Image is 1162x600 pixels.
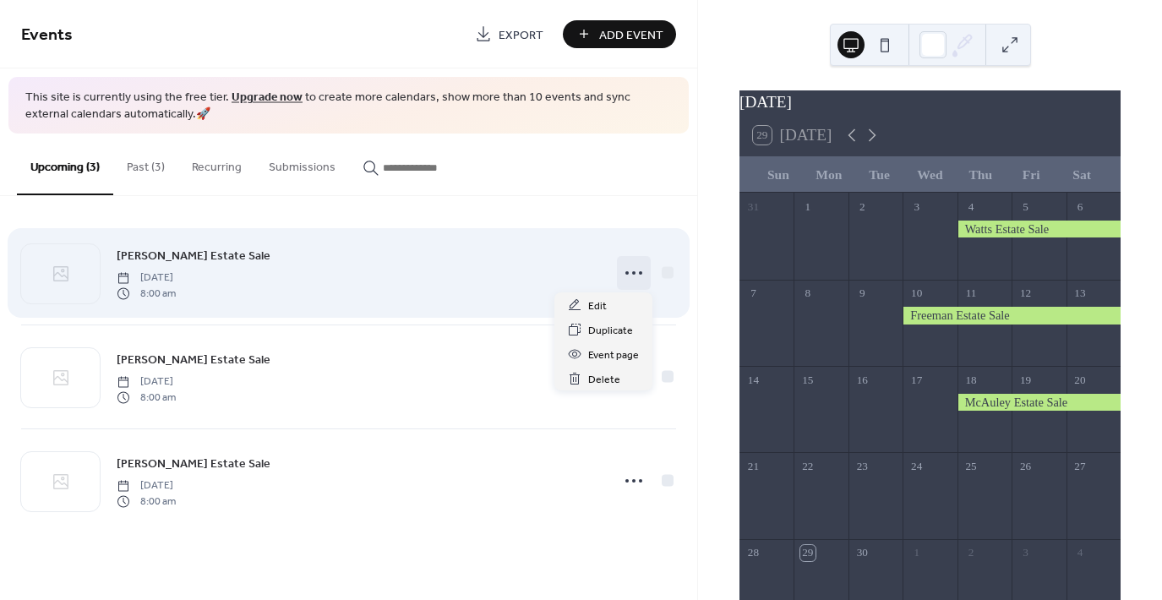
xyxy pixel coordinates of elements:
[739,90,1121,115] div: [DATE]
[117,455,270,473] span: [PERSON_NAME] Estate Sale
[1017,545,1033,560] div: 3
[804,156,854,193] div: Mon
[117,494,176,509] span: 8:00 am
[117,352,270,369] span: [PERSON_NAME] Estate Sale
[462,20,556,48] a: Export
[1072,286,1088,301] div: 13
[745,459,761,474] div: 21
[117,390,176,405] span: 8:00 am
[117,454,270,473] a: [PERSON_NAME] Estate Sale
[800,286,816,301] div: 8
[745,199,761,214] div: 31
[955,156,1006,193] div: Thu
[1017,199,1033,214] div: 5
[17,134,113,195] button: Upcoming (3)
[854,156,905,193] div: Tue
[963,286,979,301] div: 11
[854,372,870,387] div: 16
[800,372,816,387] div: 15
[499,26,543,44] span: Export
[957,394,1121,411] div: McAuley Estate Sale
[957,221,1121,237] div: Watts Estate Sale
[117,478,176,494] span: [DATE]
[117,350,270,369] a: [PERSON_NAME] Estate Sale
[1072,545,1088,560] div: 4
[745,286,761,301] div: 7
[908,372,924,387] div: 17
[963,199,979,214] div: 4
[1056,156,1107,193] div: Sat
[117,246,270,265] a: [PERSON_NAME] Estate Sale
[588,297,607,315] span: Edit
[599,26,663,44] span: Add Event
[963,545,979,560] div: 2
[908,286,924,301] div: 10
[117,248,270,265] span: [PERSON_NAME] Estate Sale
[117,286,176,301] span: 8:00 am
[963,459,979,474] div: 25
[1006,156,1056,193] div: Fri
[117,270,176,286] span: [DATE]
[854,459,870,474] div: 23
[854,286,870,301] div: 9
[1072,372,1088,387] div: 20
[588,371,620,389] span: Delete
[908,199,924,214] div: 3
[113,134,178,194] button: Past (3)
[905,156,956,193] div: Wed
[800,459,816,474] div: 22
[588,322,633,340] span: Duplicate
[178,134,255,194] button: Recurring
[753,156,804,193] div: Sun
[908,459,924,474] div: 24
[232,86,303,109] a: Upgrade now
[563,20,676,48] button: Add Event
[963,372,979,387] div: 18
[21,19,73,52] span: Events
[1072,459,1088,474] div: 27
[854,545,870,560] div: 30
[255,134,349,194] button: Submissions
[1072,199,1088,214] div: 6
[1017,459,1033,474] div: 26
[588,346,639,364] span: Event page
[117,374,176,390] span: [DATE]
[745,545,761,560] div: 28
[25,90,672,123] span: This site is currently using the free tier. to create more calendars, show more than 10 events an...
[800,199,816,214] div: 1
[1017,372,1033,387] div: 19
[745,372,761,387] div: 14
[800,545,816,560] div: 29
[1017,286,1033,301] div: 12
[908,545,924,560] div: 1
[903,307,1121,324] div: Freeman Estate Sale
[854,199,870,214] div: 2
